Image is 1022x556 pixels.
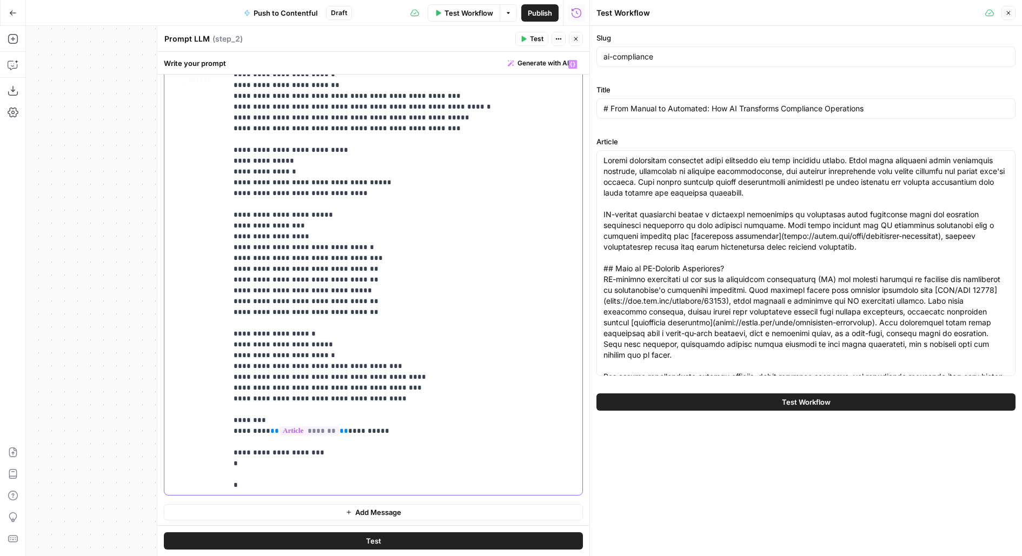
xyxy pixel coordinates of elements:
span: Push to Contentful [254,8,317,18]
label: Slug [596,32,1016,43]
span: ( step_2 ) [213,34,243,44]
span: Add Message [355,507,401,518]
button: Push to Contentful [237,4,324,22]
span: Test [530,34,543,44]
button: Test [164,532,583,550]
button: Publish [521,4,559,22]
button: Add Message [164,504,583,520]
label: Article [596,136,1016,147]
span: Generate with AI [517,58,569,68]
textarea: Prompt LLM [164,34,210,44]
label: Title [596,84,1016,95]
span: Publish [528,8,552,18]
button: Test Workflow [596,393,1016,411]
div: userDelete [164,55,218,494]
span: Draft [331,8,347,18]
span: Test Workflow [782,397,831,407]
button: Test [515,32,548,46]
div: Write your prompt [157,52,589,74]
button: Generate with AI [503,56,583,70]
button: Delete [182,74,218,86]
span: Test [366,535,381,546]
button: Test Workflow [428,4,500,22]
span: Test Workflow [444,8,493,18]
